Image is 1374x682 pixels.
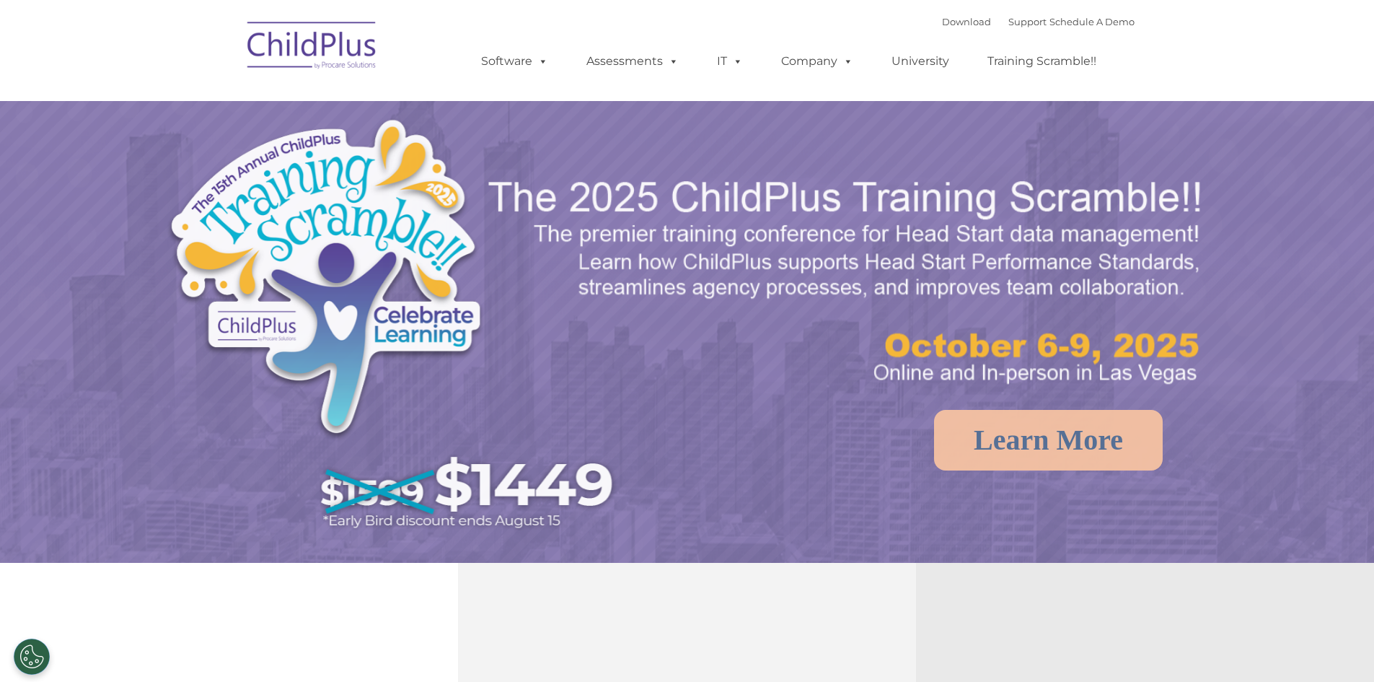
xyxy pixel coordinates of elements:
a: Download [942,16,991,27]
img: ChildPlus by Procare Solutions [240,12,384,84]
a: Assessments [572,47,693,76]
a: Schedule A Demo [1049,16,1135,27]
button: Cookies Settings [14,639,50,675]
a: Support [1008,16,1047,27]
a: Company [767,47,868,76]
a: University [877,47,964,76]
font: | [942,16,1135,27]
a: IT [703,47,757,76]
a: Learn More [934,410,1163,471]
a: Training Scramble!! [973,47,1111,76]
a: Software [467,47,563,76]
